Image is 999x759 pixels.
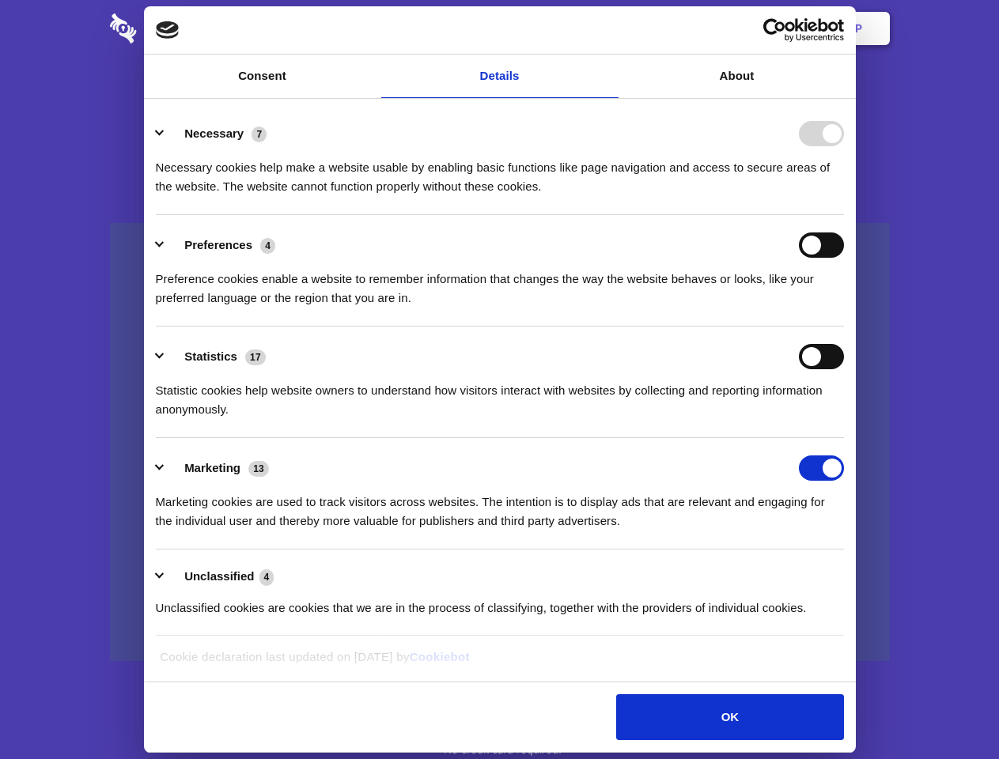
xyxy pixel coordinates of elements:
div: Cookie declaration last updated on [DATE] by [148,648,851,678]
span: 4 [260,238,275,254]
a: Login [717,4,786,53]
div: Marketing cookies are used to track visitors across websites. The intention is to display ads tha... [156,481,844,531]
a: About [619,55,856,98]
button: Statistics (17) [156,344,276,369]
button: Unclassified (4) [156,567,284,587]
a: Details [381,55,619,98]
button: Necessary (7) [156,121,277,146]
button: OK [616,694,843,740]
div: Statistic cookies help website owners to understand how visitors interact with websites by collec... [156,369,844,419]
h4: Auto-redaction of sensitive data, encrypted data sharing and self-destructing private chats. Shar... [110,144,890,196]
div: Necessary cookies help make a website usable by enabling basic functions like page navigation and... [156,146,844,196]
h1: Eliminate Slack Data Loss. [110,71,890,128]
div: Unclassified cookies are cookies that we are in the process of classifying, together with the pro... [156,587,844,617]
a: Cookiebot [410,650,470,663]
span: 7 [252,126,267,142]
a: Wistia video thumbnail [110,223,890,662]
label: Preferences [184,238,252,251]
img: logo-wordmark-white-trans-d4663122ce5f474addd5e946df7df03e33cb6a1c49d2221995e7729f52c070b2.svg [110,13,245,43]
span: 4 [259,569,274,585]
button: Marketing (13) [156,455,279,481]
label: Necessary [184,126,244,140]
button: Preferences (4) [156,232,286,258]
span: 17 [245,349,266,365]
label: Statistics [184,349,237,363]
label: Marketing [184,461,240,474]
a: Contact [641,4,714,53]
a: Pricing [464,4,533,53]
a: Usercentrics Cookiebot - opens in a new window [706,18,844,42]
div: Preference cookies enable a website to remember information that changes the way the website beha... [156,258,844,308]
span: 13 [248,461,269,477]
a: Consent [144,55,381,98]
img: logo [156,21,180,39]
